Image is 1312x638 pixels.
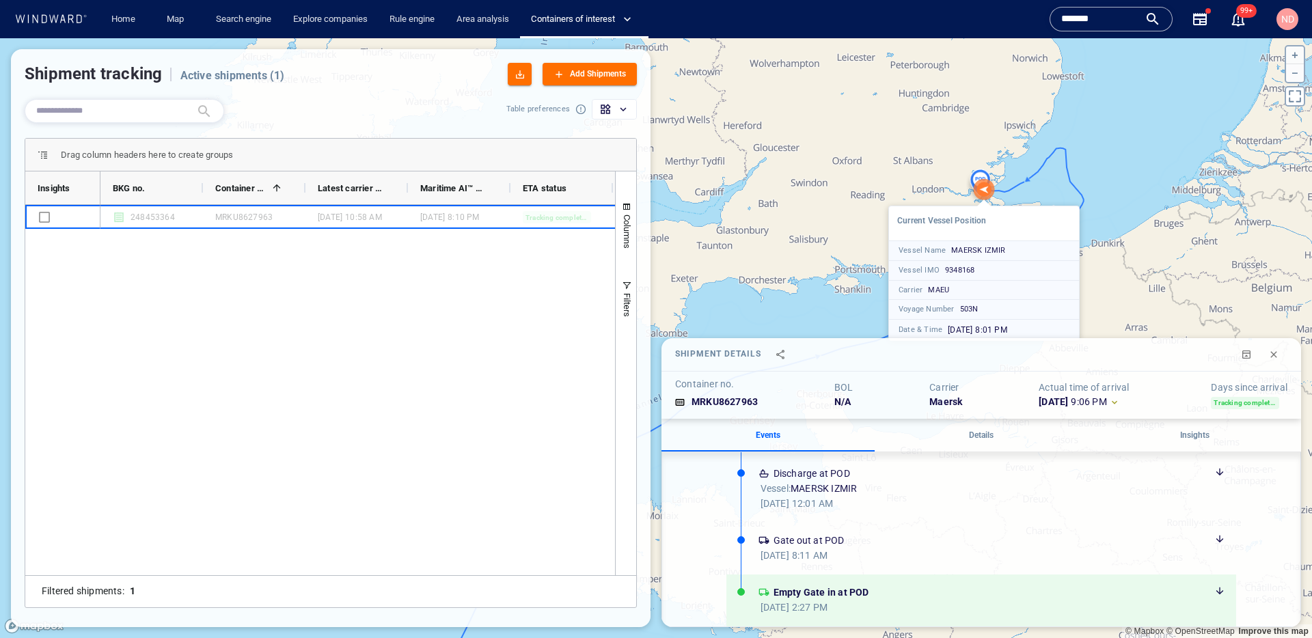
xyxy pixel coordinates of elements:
span: [DATE] [761,549,789,564]
span: [DATE] [1039,395,1068,410]
h6: 1 [130,585,135,596]
h6: Days since arrival [1211,380,1287,396]
span: 9:06 pm [1071,395,1106,410]
button: Containers of interest [525,8,643,31]
span: 99+ [1236,4,1257,18]
iframe: Chat [1254,577,1302,628]
span: Columns [622,214,632,249]
a: Map feedback [1238,626,1309,636]
p: 503N [960,304,979,315]
p: Details [883,429,1080,441]
p: Events [670,429,866,441]
span: ND [1281,14,1294,25]
span: 8:11 am [792,549,828,564]
span: Drag column headers here to create groups [61,150,233,160]
span: 12:01 am [792,497,834,512]
h6: MRKU8627963 [692,395,758,410]
span: [DATE] [948,324,972,336]
button: 99+ [1230,11,1246,27]
span: MAERSK IZMIR [951,246,1005,255]
h6: Discharge at POD [774,467,850,482]
p: MAEU [928,285,949,296]
span: [DATE] [761,600,789,615]
a: Area analysis [451,8,515,31]
p: Vessel IMO [899,265,940,276]
p: Table preferences [506,104,570,115]
span: Latest carrier ETD/ATD [318,183,385,193]
span: Maritime AI™ Predictive ETA [420,183,487,193]
span: 8:01 pm [975,324,1007,336]
button: Home [101,8,145,31]
h6: Container no. [675,377,758,392]
div: MAERSK IZMIR [761,482,858,497]
button: Map [156,8,200,31]
h6: Carrier [929,380,962,396]
a: Home [106,8,141,31]
button: Zoom in [1286,46,1304,64]
p: Insights [1096,429,1293,441]
h6: Gate out at POD [774,533,845,549]
a: 99+ [1227,8,1249,30]
a: Explore companies [288,8,373,31]
span: Current Vessel Position [897,216,987,225]
h6: Maersk [929,395,962,410]
p: Vessel Name [899,245,946,256]
span: [DATE] [420,211,445,223]
h5: | [162,63,180,85]
span: 8:10 pm [448,211,479,223]
a: Search engine [210,8,277,31]
a: Mapbox [1125,626,1164,636]
p: 9348168 [945,265,974,276]
span: Tracking completed [1214,398,1276,408]
button: Zoom out [1286,64,1304,82]
h6: Filtered shipments : [42,584,124,599]
h6: Active shipments ( 1 ) [180,66,285,85]
p: Voyage Number [899,304,955,315]
span: ETA status [523,183,566,193]
a: Map [161,8,194,31]
p: Carrier [899,285,922,296]
span: Filters [622,293,632,317]
button: Add Shipments [543,63,637,85]
h6: N/A [834,395,853,410]
span: [DATE] [761,497,789,512]
button: Close [1260,341,1287,368]
div: MRKU8627963 [215,211,273,223]
span: Vessel: [761,483,791,494]
span: Container no. [215,183,267,193]
button: ND [1274,5,1301,33]
h6: Empty Gate in at POD [774,585,869,600]
h6: Actual time of arrival [1039,380,1129,396]
h5: Shipment tracking [25,63,162,85]
span: MAERSK IZMIR [791,482,857,497]
span: BKG no. [113,183,145,193]
div: Press SPACE to select this row. [25,205,100,229]
a: Rule engine [384,8,440,31]
span: [DATE] [318,211,342,223]
span: Containers of interest [531,12,631,27]
span: 248453364 [131,212,175,222]
div: Add Shipments [567,64,629,84]
span: Shipment details [675,349,761,359]
h6: BOL [834,380,853,396]
span: 2:27 pm [792,600,828,615]
div: Notification center [1230,11,1246,27]
span: 10:58 am [345,211,382,223]
p: Date & Time [899,324,942,335]
span: Insights [38,183,70,193]
a: OpenStreetMap [1166,626,1235,636]
div: Row Groups [61,150,233,160]
span: Tracking completed [525,212,588,223]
